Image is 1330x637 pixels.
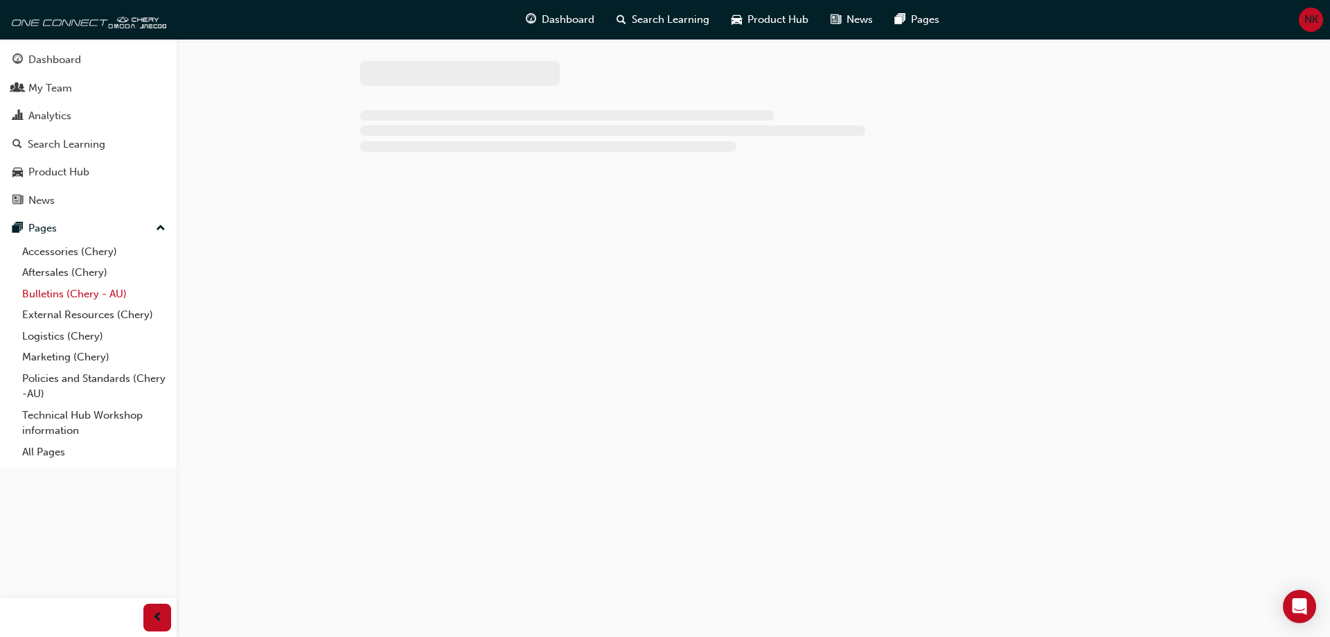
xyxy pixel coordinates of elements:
[17,368,171,405] a: Policies and Standards (Chery -AU)
[17,347,171,368] a: Marketing (Chery)
[6,188,171,213] a: News
[28,164,89,180] div: Product Hub
[12,195,23,207] span: news-icon
[28,220,57,236] div: Pages
[7,6,166,33] img: oneconnect
[1299,8,1323,32] button: NK
[12,139,22,151] span: search-icon
[747,12,808,28] span: Product Hub
[6,216,171,241] button: Pages
[911,12,939,28] span: Pages
[17,405,171,442] a: Technical Hub Workshop information
[895,11,905,28] span: pages-icon
[884,6,950,34] a: pages-iconPages
[526,11,536,28] span: guage-icon
[156,220,166,238] span: up-icon
[12,110,23,123] span: chart-icon
[28,108,71,124] div: Analytics
[152,609,163,627] span: prev-icon
[12,166,23,179] span: car-icon
[17,262,171,283] a: Aftersales (Chery)
[17,326,171,347] a: Logistics (Chery)
[846,12,873,28] span: News
[12,54,23,67] span: guage-icon
[605,6,720,34] a: search-iconSearch Learning
[12,82,23,95] span: people-icon
[6,132,171,157] a: Search Learning
[1283,590,1316,623] div: Open Intercom Messenger
[831,11,841,28] span: news-icon
[6,159,171,185] a: Product Hub
[617,11,626,28] span: search-icon
[28,52,81,68] div: Dashboard
[28,193,55,209] div: News
[17,304,171,326] a: External Resources (Chery)
[6,44,171,216] button: DashboardMy TeamAnalyticsSearch LearningProduct HubNews
[6,76,171,101] a: My Team
[17,241,171,263] a: Accessories (Chery)
[6,47,171,73] a: Dashboard
[632,12,709,28] span: Search Learning
[28,80,72,96] div: My Team
[819,6,884,34] a: news-iconNews
[731,11,742,28] span: car-icon
[1304,12,1318,28] span: NK
[17,283,171,305] a: Bulletins (Chery - AU)
[6,103,171,129] a: Analytics
[515,6,605,34] a: guage-iconDashboard
[542,12,594,28] span: Dashboard
[28,137,105,152] div: Search Learning
[720,6,819,34] a: car-iconProduct Hub
[17,442,171,463] a: All Pages
[12,222,23,235] span: pages-icon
